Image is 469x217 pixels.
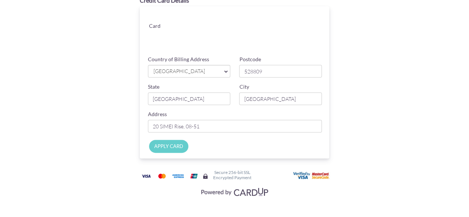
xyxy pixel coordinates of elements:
label: Postcode [239,56,261,63]
img: Secure lock [202,173,208,179]
img: Visa, Mastercard [197,185,271,198]
img: Mastercard [155,171,169,181]
input: APPLY CARD [149,140,188,153]
img: User card [293,172,330,180]
iframe: Secure card number input frame [195,14,323,27]
a: [GEOGRAPHIC_DATA] [148,65,231,78]
label: State [148,83,159,91]
img: Visa [139,171,153,181]
label: Country of Billing Address [148,56,209,63]
h6: Secure 256-bit SSL Encrypted Payment [213,170,251,180]
iframe: Secure card expiration date input frame [195,30,258,43]
label: City [239,83,249,91]
img: Union Pay [186,171,201,181]
div: Card [143,21,190,32]
iframe: Secure card security code input frame [260,30,323,43]
img: American Express [171,171,185,181]
label: Address [148,111,167,118]
span: [GEOGRAPHIC_DATA] [153,68,218,75]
